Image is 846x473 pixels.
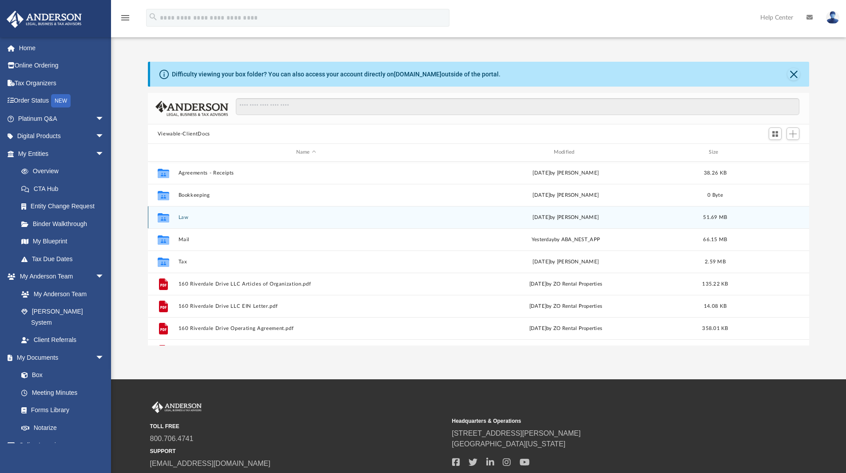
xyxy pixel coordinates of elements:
a: [GEOGRAPHIC_DATA][US_STATE] [452,440,566,448]
div: [DATE] by ZO Rental Properties [438,280,694,288]
button: Bookkeeping [178,192,434,198]
a: Forms Library [12,401,109,419]
a: Overview [12,163,118,180]
a: [PERSON_NAME] System [12,303,113,331]
button: 160 Riverdale Drive Operating Agreement.pdf [178,326,434,331]
a: Tax Organizers [6,74,118,92]
span: yesterday [531,237,554,242]
span: 51.69 MB [703,215,727,219]
a: Client Referrals [12,331,113,349]
img: Anderson Advisors Platinum Portal [4,11,84,28]
div: [DATE] by [PERSON_NAME] [438,213,694,221]
div: [DATE] by [PERSON_NAME] [438,191,694,199]
a: Notarize [12,419,113,437]
a: My Entitiesarrow_drop_down [6,145,118,163]
div: by ABA_NEST_APP [438,235,694,243]
button: 160 Riverdale Drive LLC EIN Letter.pdf [178,303,434,309]
span: arrow_drop_down [95,268,113,286]
a: [DOMAIN_NAME] [394,71,441,78]
span: 0 Byte [707,192,723,197]
a: [EMAIL_ADDRESS][DOMAIN_NAME] [150,460,270,467]
small: Headquarters & Operations [452,417,748,425]
button: Viewable-ClientDocs [158,130,210,138]
a: Entity Change Request [12,198,118,215]
a: Platinum Q&Aarrow_drop_down [6,110,118,127]
a: Binder Walkthrough [12,215,118,233]
div: grid [148,162,810,346]
div: NEW [51,94,71,107]
div: Modified [437,148,693,156]
span: arrow_drop_down [95,437,113,455]
a: 800.706.4741 [150,435,194,442]
span: 38.26 KB [704,170,727,175]
a: Meeting Minutes [12,384,113,401]
div: [DATE] by [PERSON_NAME] [438,169,694,177]
div: [DATE] by [PERSON_NAME] [438,258,694,266]
a: Order StatusNEW [6,92,118,110]
a: My Documentsarrow_drop_down [6,349,113,366]
a: menu [120,17,131,23]
a: My Blueprint [12,233,113,250]
img: User Pic [826,11,839,24]
span: 66.15 MB [703,237,727,242]
span: 14.08 KB [704,303,727,308]
div: Size [697,148,733,156]
button: Agreements - Receipts [178,170,434,176]
button: Mail [178,237,434,242]
small: SUPPORT [150,447,446,455]
span: arrow_drop_down [95,349,113,367]
div: [DATE] by ZO Rental Properties [438,324,694,332]
img: Anderson Advisors Platinum Portal [150,401,203,413]
span: arrow_drop_down [95,110,113,128]
a: [STREET_ADDRESS][PERSON_NAME] [452,429,581,437]
a: My Anderson Teamarrow_drop_down [6,268,113,286]
input: Search files and folders [236,98,799,115]
a: Digital Productsarrow_drop_down [6,127,118,145]
small: TOLL FREE [150,422,446,430]
button: Law [178,215,434,220]
span: arrow_drop_down [95,145,113,163]
div: id [152,148,174,156]
a: Home [6,39,118,57]
div: id [737,148,799,156]
i: search [148,12,158,22]
i: menu [120,12,131,23]
div: [DATE] by ZO Rental Properties [438,302,694,310]
span: 358.01 KB [702,326,728,330]
a: CTA Hub [12,180,118,198]
span: 2.59 MB [705,259,726,264]
div: Name [178,148,433,156]
div: Difficulty viewing your box folder? You can also access your account directly on outside of the p... [172,70,500,79]
button: Close [787,68,800,80]
button: Switch to Grid View [769,127,782,140]
a: Online Learningarrow_drop_down [6,437,113,454]
span: 135.22 KB [702,281,728,286]
a: My Anderson Team [12,285,109,303]
span: arrow_drop_down [95,127,113,146]
a: Box [12,366,109,384]
button: Tax [178,259,434,265]
button: Add [786,127,800,140]
button: 160 Riverdale Drive LLC Articles of Organization.pdf [178,281,434,287]
a: Online Ordering [6,57,118,75]
a: Tax Due Dates [12,250,118,268]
